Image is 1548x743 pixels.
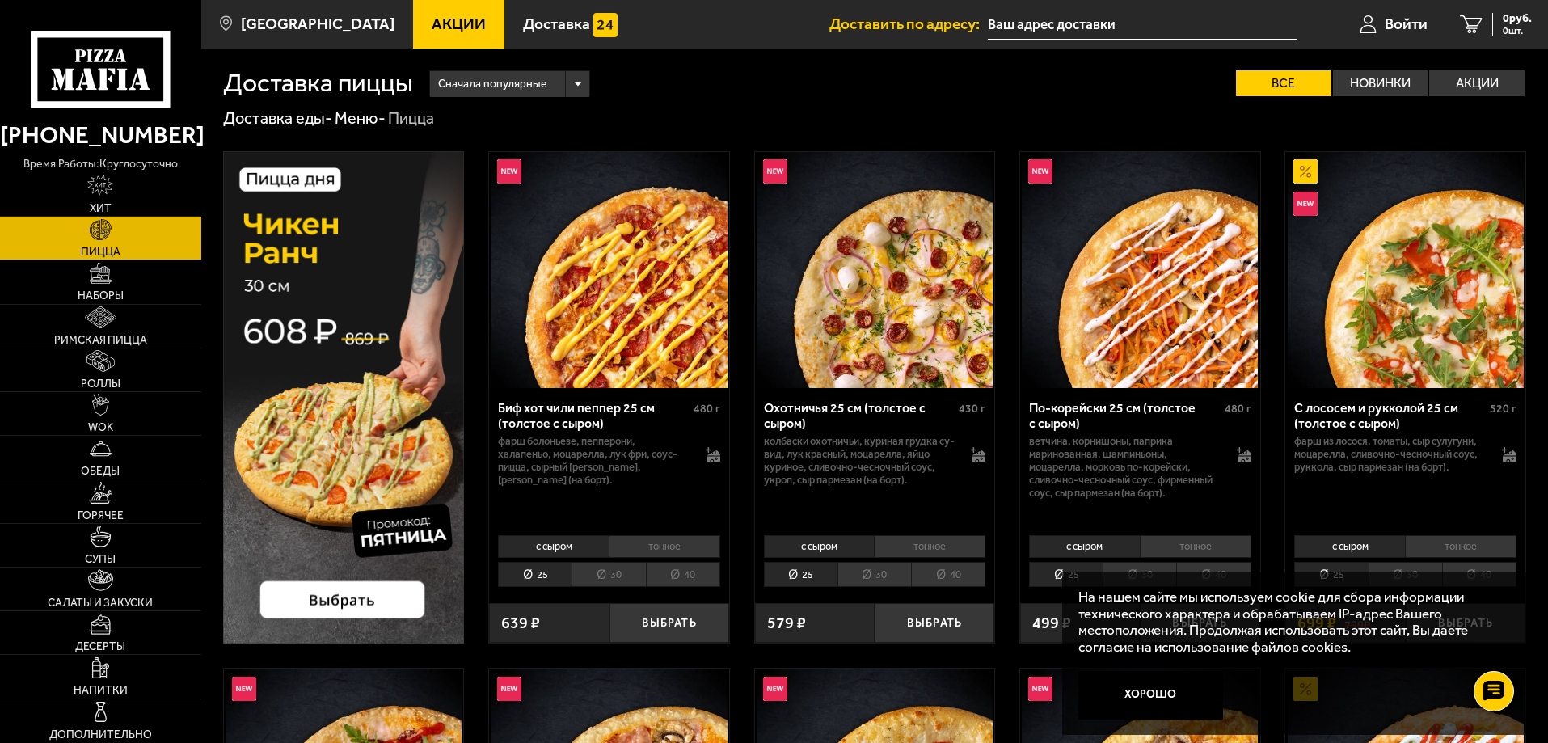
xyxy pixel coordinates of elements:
div: С лососем и рукколой 25 см (толстое с сыром) [1294,400,1486,431]
p: ветчина, корнишоны, паприка маринованная, шампиньоны, моцарелла, морковь по-корейски, сливочно-че... [1029,435,1221,500]
span: 480 г [694,402,720,416]
li: 25 [764,562,837,587]
span: Горячее [78,510,124,521]
span: Римская пицца [54,335,147,346]
img: Биф хот чили пеппер 25 см (толстое с сыром) [491,152,727,388]
li: 30 [1369,562,1442,587]
span: Салаты и закуски [48,597,153,609]
span: Пицца [81,247,120,258]
span: Десерты [75,641,125,652]
li: с сыром [498,535,609,558]
span: 520 г [1490,402,1516,416]
span: 0 руб. [1503,13,1532,24]
img: Новинка [763,159,787,184]
a: НовинкаОхотничья 25 см (толстое с сыром) [755,152,995,388]
p: фарш болоньезе, пепперони, халапеньо, моцарелла, лук фри, соус-пицца, сырный [PERSON_NAME], [PERS... [498,435,690,487]
img: Новинка [497,677,521,701]
a: НовинкаПо-корейски 25 см (толстое с сыром) [1020,152,1260,388]
p: колбаски охотничьи, куриная грудка су-вид, лук красный, моцарелла, яйцо куриное, сливочно-чесночн... [764,435,955,487]
li: 30 [572,562,645,587]
button: Выбрать [609,603,729,643]
span: Супы [85,554,116,565]
a: НовинкаБиф хот чили пеппер 25 см (толстое с сыром) [489,152,729,388]
span: Доставить по адресу: [829,16,988,32]
input: Ваш адрес доставки [988,10,1297,40]
a: Меню- [335,108,386,128]
span: 579 ₽ [767,615,806,631]
li: 30 [837,562,911,587]
span: WOK [88,422,113,433]
img: Новинка [232,677,256,701]
h1: Доставка пиццы [223,70,413,96]
a: АкционныйНовинкаС лососем и рукколой 25 см (толстое с сыром) [1285,152,1525,388]
span: Хит [90,203,112,214]
li: 30 [1103,562,1176,587]
span: 499 ₽ [1032,615,1071,631]
div: Пицца [388,108,434,129]
span: [GEOGRAPHIC_DATA] [241,16,394,32]
span: 480 г [1225,402,1251,416]
span: Наборы [78,290,124,302]
span: 639 ₽ [501,615,540,631]
span: Роллы [81,378,120,390]
img: 15daf4d41897b9f0e9f617042186c801.svg [593,13,618,37]
a: Доставка еды- [223,108,332,128]
li: с сыром [764,535,875,558]
span: Напитки [74,685,128,696]
li: 40 [646,562,720,587]
img: Новинка [1293,192,1318,216]
span: 430 г [959,402,985,416]
span: 0 шт. [1503,26,1532,36]
li: 40 [1442,562,1516,587]
img: С лососем и рукколой 25 см (толстое с сыром) [1288,152,1524,388]
img: Охотничья 25 см (толстое с сыром) [757,152,993,388]
span: Дополнительно [49,729,152,741]
div: По-корейски 25 см (толстое с сыром) [1029,400,1221,431]
li: тонкое [1405,535,1516,558]
img: По-корейски 25 см (толстое с сыром) [1022,152,1258,388]
img: Новинка [1028,677,1052,701]
li: 40 [1176,562,1251,587]
li: тонкое [874,535,985,558]
li: 40 [911,562,985,587]
img: Новинка [1028,159,1052,184]
span: Войти [1385,16,1428,32]
label: Все [1236,70,1331,96]
span: Сначала популярные [438,69,546,99]
img: Новинка [763,677,787,701]
img: Новинка [497,159,521,184]
p: На нашем сайте мы используем cookie для сбора информации технического характера и обрабатываем IP... [1078,589,1501,656]
div: Биф хот чили пеппер 25 см (толстое с сыром) [498,400,690,431]
li: тонкое [609,535,720,558]
span: Акции [432,16,486,32]
span: Доставка [523,16,590,32]
button: Выбрать [875,603,994,643]
p: фарш из лосося, томаты, сыр сулугуни, моцарелла, сливочно-чесночный соус, руккола, сыр пармезан (... [1294,435,1486,474]
li: тонкое [1140,535,1251,558]
label: Новинки [1333,70,1428,96]
img: Акционный [1293,159,1318,184]
li: 25 [498,562,572,587]
li: 25 [1294,562,1368,587]
span: Обеды [81,466,120,477]
label: Акции [1429,70,1525,96]
li: с сыром [1294,535,1405,558]
button: Хорошо [1078,671,1224,720]
li: с сыром [1029,535,1140,558]
div: Охотничья 25 см (толстое с сыром) [764,400,955,431]
li: 25 [1029,562,1103,587]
